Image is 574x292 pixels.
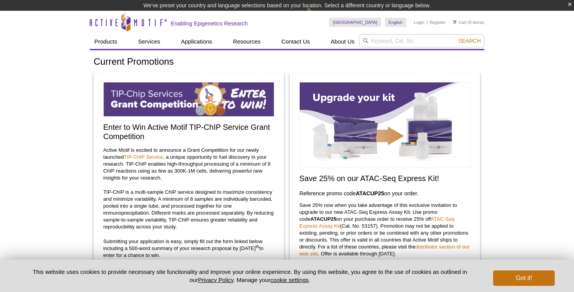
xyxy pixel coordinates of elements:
[133,34,165,49] a: Services
[103,147,274,181] p: Active Motif is excited to announce a Grant Competition for our newly launched , a unique opportu...
[426,18,428,27] li: |
[171,20,248,27] h2: Enabling Epigenetics Research
[124,154,163,160] a: TIP-ChIP Service
[103,123,274,141] h2: Enter to Win Active Motif TIP-ChIP Service Grant Competition
[103,82,274,117] img: TIP-ChIP Service Grant Competition
[103,189,274,230] p: TIP-ChIP is a multi-sample ChIP service designed to maximize consistency and minimize variability...
[299,216,455,229] a: ATAC-Seq Express Assay Kit
[299,174,470,183] h2: Save 25% on our ATAC-Seq Express Kit!
[103,238,274,259] p: Submitting your application is easy, simply fill out the form linked below including a 500-word s...
[228,34,265,49] a: Resources
[453,20,457,24] img: Your Cart
[94,57,480,68] h1: Current Promotions
[277,34,314,49] a: Contact Us
[307,6,327,24] img: Change Here
[299,202,470,257] p: Save 25% now when you take advantage of this exclusive invitation to upgrade to our new ATAC-Seq ...
[453,18,484,27] li: (0 items)
[256,244,259,249] sup: th
[270,277,309,283] button: cookie settings
[430,20,445,25] a: Register
[90,34,122,49] a: Products
[359,34,484,47] input: Keyword, Cat. No.
[493,270,555,286] button: Got it!
[326,34,359,49] a: About Us
[329,18,381,27] a: [GEOGRAPHIC_DATA]
[414,20,425,25] a: Login
[176,34,217,49] a: Applications
[458,38,481,44] span: Search
[299,82,470,168] img: Save on ATAC-Seq Express Assay Kit
[299,189,470,198] h3: Reference promo code on your order.
[456,37,483,44] button: Search
[385,18,406,27] a: English
[299,244,470,257] a: distributor section of our web site
[198,277,233,283] a: Privacy Policy
[453,20,467,25] a: Cart
[356,190,384,196] strong: ATACUP25
[310,216,337,222] strong: ATACUP25
[19,268,480,284] p: This website uses cookies to provide necessary site functionality and improve your online experie...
